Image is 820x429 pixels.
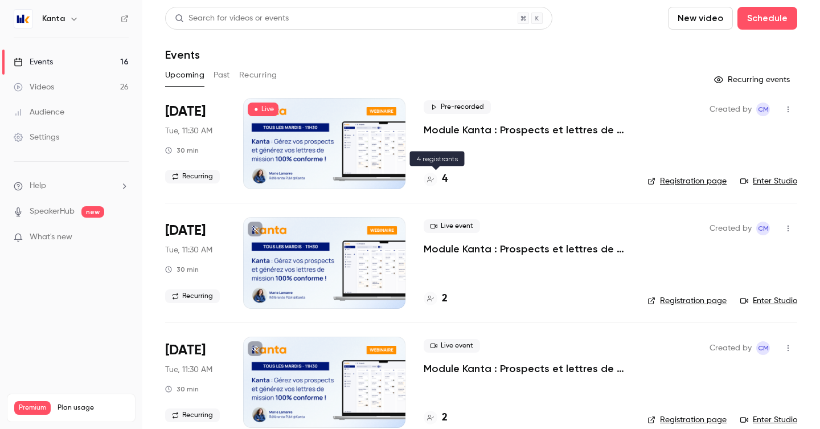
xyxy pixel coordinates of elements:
span: Live event [424,339,480,353]
span: CM [758,103,769,116]
span: Live [248,103,278,116]
div: 30 min [165,265,199,274]
span: Premium [14,401,51,415]
div: Aug 19 Tue, 11:30 AM (Europe/Paris) [165,98,225,189]
span: Recurring [165,408,220,422]
a: Registration page [647,414,727,426]
span: Tue, 11:30 AM [165,125,212,137]
a: SpeakerHub [30,206,75,218]
span: Created by [710,222,752,235]
span: CM [758,341,769,355]
h4: 4 [442,171,448,187]
div: 30 min [165,146,199,155]
a: 4 [424,171,448,187]
a: Module Kanta : Prospects et lettres de mission [424,123,629,137]
li: help-dropdown-opener [14,180,129,192]
a: Module Kanta : Prospects et lettres de mission [424,362,629,375]
span: Tue, 11:30 AM [165,244,212,256]
span: [DATE] [165,222,206,240]
button: New video [668,7,733,30]
a: Registration page [647,175,727,187]
h4: 2 [442,410,448,426]
span: Tue, 11:30 AM [165,364,212,375]
div: Aug 26 Tue, 11:30 AM (Europe/Paris) [165,217,225,308]
button: Schedule [737,7,797,30]
a: Enter Studio [740,295,797,307]
span: Recurring [165,289,220,303]
img: Kanta [14,10,32,28]
div: Videos [14,81,54,93]
span: Charlotte MARTEL [756,222,770,235]
a: Registration page [647,295,727,307]
a: Enter Studio [740,175,797,187]
button: Recurring [239,66,277,84]
button: Upcoming [165,66,204,84]
span: Created by [710,103,752,116]
span: [DATE] [165,103,206,121]
a: 2 [424,291,448,307]
span: CM [758,222,769,235]
span: Charlotte MARTEL [756,341,770,355]
a: 2 [424,410,448,426]
h1: Events [165,48,200,62]
span: [DATE] [165,341,206,359]
div: 30 min [165,385,199,394]
h6: Kanta [42,13,65,24]
span: new [81,206,104,218]
button: Past [214,66,230,84]
span: Charlotte MARTEL [756,103,770,116]
span: Plan usage [58,403,128,412]
div: Events [14,56,53,68]
div: Settings [14,132,59,143]
span: Pre-recorded [424,100,491,114]
div: Search for videos or events [175,13,289,24]
h4: 2 [442,291,448,307]
div: Sep 2 Tue, 11:30 AM (Europe/Paris) [165,337,225,428]
span: Live event [424,219,480,233]
iframe: Noticeable Trigger [115,232,129,243]
span: Recurring [165,170,220,183]
span: Created by [710,341,752,355]
button: Recurring events [709,71,797,89]
a: Enter Studio [740,414,797,426]
a: Module Kanta : Prospects et lettres de mission [424,242,629,256]
span: Help [30,180,46,192]
span: What's new [30,231,72,243]
div: Audience [14,107,64,118]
